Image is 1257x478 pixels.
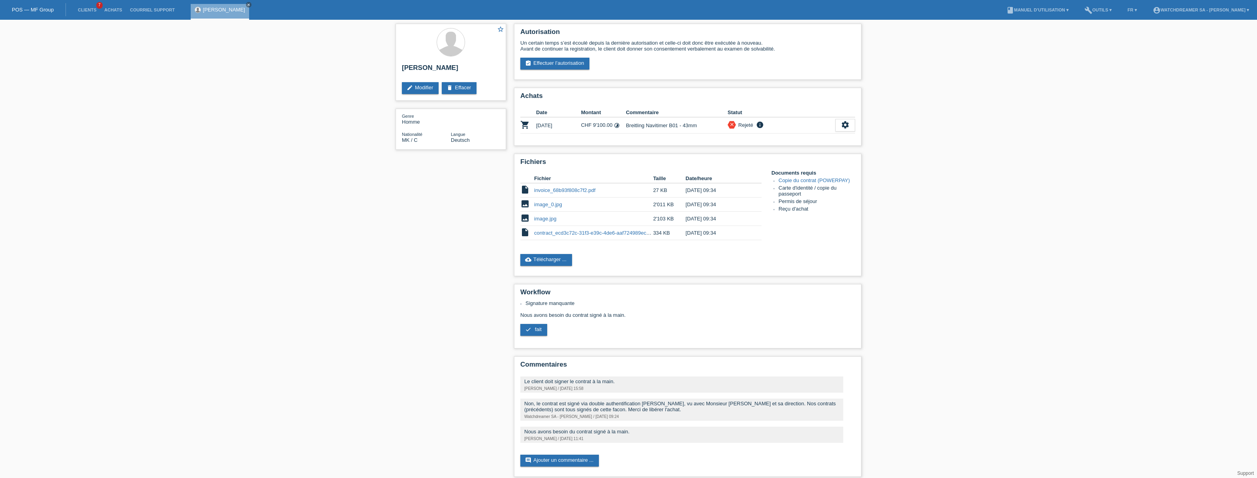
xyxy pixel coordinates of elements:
[402,113,451,125] div: Homme
[779,206,855,213] li: Reçu d'achat
[525,300,855,306] li: Signature manquante
[520,228,530,237] i: insert_drive_file
[451,132,465,137] span: Langue
[525,60,531,66] i: assignment_turned_in
[536,108,581,117] th: Date
[520,288,855,300] h2: Workflow
[686,198,750,212] td: [DATE] 09:34
[524,378,839,384] div: Le client doit signer le contrat à la main.
[779,177,850,183] a: Copie du contrat (POWERPAY)
[520,40,855,52] div: Un certain temps s’est écoulé depuis la dernière autorisation et celle-ci doit donc être exécutée...
[534,174,653,183] th: Fichier
[520,199,530,209] i: image
[1081,8,1116,12] a: buildOutils ▾
[534,187,595,193] a: invoice_68b93f808c7f2.pdf
[525,457,531,463] i: comment
[524,401,839,412] div: Non, le contrat est signé via double authentification [PERSON_NAME], vu avec Monsieur [PERSON_NAM...
[520,28,855,40] h2: Autorisation
[686,212,750,226] td: [DATE] 09:34
[535,326,542,332] span: fait
[653,226,685,240] td: 334 KB
[520,120,530,130] i: POSP00027032
[1149,8,1253,12] a: account_circleWatchdreamer SA - [PERSON_NAME] ▾
[203,7,245,13] a: [PERSON_NAME]
[536,117,581,134] td: [DATE]
[524,429,839,435] div: Nous avons besoin du contrat signé à la main.
[1002,8,1073,12] a: bookManuel d’utilisation ▾
[525,256,531,263] i: cloud_upload
[451,137,470,143] span: Deutsch
[686,174,750,183] th: Date/heure
[1006,6,1014,14] i: book
[614,122,620,128] i: Taux fixes (48 versements)
[520,92,855,104] h2: Achats
[771,170,855,176] h4: Documents requis
[1124,8,1141,12] a: FR ▾
[653,183,685,198] td: 27 KB
[736,121,753,129] div: Rejeté
[1237,470,1254,476] a: Support
[1084,6,1092,14] i: build
[534,201,562,207] a: image_0.jpg
[729,122,735,127] i: close
[12,7,54,13] a: POS — MF Group
[402,114,414,119] span: Genre
[626,108,728,117] th: Commentaire
[407,85,413,91] i: edit
[402,82,439,94] a: editModifier
[520,300,855,342] div: Nous avons besoin du contrat signé à la main.
[581,117,626,134] td: CHF 9'100.00
[520,324,547,336] a: check fait
[524,437,839,441] div: [PERSON_NAME] / [DATE] 11:41
[1153,6,1161,14] i: account_circle
[442,82,477,94] a: deleteEffacer
[497,26,504,33] i: star_border
[686,226,750,240] td: [DATE] 09:34
[524,386,839,391] div: [PERSON_NAME] / [DATE] 15:58
[525,326,531,333] i: check
[520,185,530,194] i: insert_drive_file
[520,158,855,170] h2: Fichiers
[447,85,453,91] i: delete
[653,212,685,226] td: 2'103 KB
[497,26,504,34] a: star_border
[246,2,251,8] a: close
[626,117,728,134] td: Breitling Navitimer B01 - 43mm
[653,174,685,183] th: Taille
[686,183,750,198] td: [DATE] 09:34
[126,8,178,12] a: Courriel Support
[96,2,103,9] span: 7
[520,213,530,223] i: image
[755,121,765,129] i: info
[520,58,589,70] a: assignment_turned_inEffectuer l’autorisation
[402,64,500,76] h2: [PERSON_NAME]
[524,414,839,419] div: Watchdreamer SA - [PERSON_NAME] / [DATE] 09:24
[402,137,418,143] span: Macédoine / C / 27.01.2017
[534,230,658,236] a: contract_ecd3c72c-31f3-e39c-4de6-aaf724989ecd.pdf
[779,198,855,206] li: Permis de séjour
[402,132,422,137] span: Nationalité
[247,3,251,7] i: close
[520,455,599,467] a: commentAjouter un commentaire ...
[520,361,855,373] h2: Commentaires
[653,198,685,212] td: 2'011 KB
[534,216,556,222] a: image.jpg
[74,8,100,12] a: Clients
[581,108,626,117] th: Montant
[728,108,835,117] th: Statut
[100,8,126,12] a: Achats
[779,185,855,198] li: Carte d'identité / copie du passeport
[841,120,850,129] i: settings
[520,254,572,266] a: cloud_uploadTélécharger ...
